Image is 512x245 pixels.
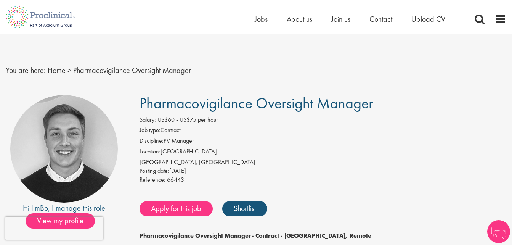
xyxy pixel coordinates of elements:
[252,232,371,240] strong: - Contract - [GEOGRAPHIC_DATA], Remote
[26,213,95,229] span: View my profile
[140,176,165,184] label: Reference:
[287,14,312,24] a: About us
[5,217,103,240] iframe: reCAPTCHA
[140,167,506,176] div: [DATE]
[140,232,252,240] strong: Pharmacovigilance Oversight Manager
[140,137,506,147] li: PV Manager
[222,201,267,216] a: Shortlist
[167,176,184,184] span: 66443
[331,14,350,24] a: Join us
[10,95,118,203] img: imeage of recruiter Bo Forsen
[140,147,506,158] li: [GEOGRAPHIC_DATA]
[140,147,161,156] label: Location:
[411,14,445,24] a: Upload CV
[140,116,156,124] label: Salary:
[26,215,103,225] a: View my profile
[487,220,510,243] img: Chatbot
[140,93,373,113] span: Pharmacovigilance Oversight Manager
[6,203,122,214] div: Hi I'm , I manage this role
[6,65,46,75] span: You are here:
[140,126,506,137] li: Contract
[140,158,506,167] div: [GEOGRAPHIC_DATA], [GEOGRAPHIC_DATA]
[255,14,268,24] a: Jobs
[140,137,164,145] label: Discipline:
[157,116,218,124] span: US$60 - US$75 per hour
[40,203,48,213] a: Bo
[48,65,66,75] a: breadcrumb link
[369,14,392,24] a: Contact
[140,126,161,135] label: Job type:
[140,167,169,175] span: Posting date:
[73,65,191,75] span: Pharmacovigilance Oversight Manager
[67,65,71,75] span: >
[140,201,213,216] a: Apply for this job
